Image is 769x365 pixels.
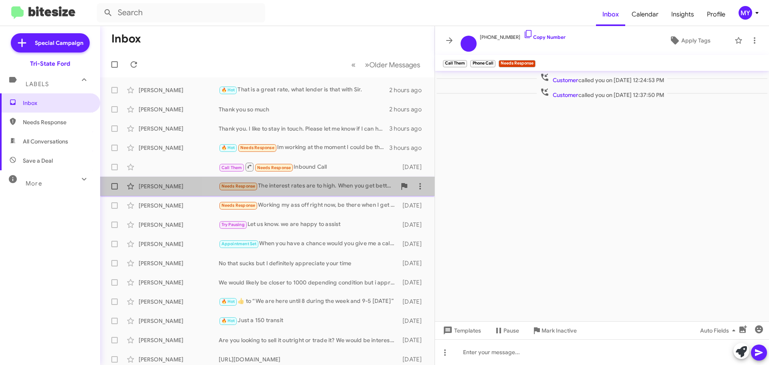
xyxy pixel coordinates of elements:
span: All Conversations [23,137,68,145]
div: [URL][DOMAIN_NAME] [219,355,399,363]
a: Profile [701,3,732,26]
button: Next [360,56,425,73]
span: Older Messages [369,60,420,69]
span: 🔥 Hot [221,318,235,323]
small: Call Them [443,60,467,67]
span: « [351,60,356,70]
span: Needs Response [240,145,274,150]
div: [DATE] [399,336,428,344]
div: Just a 150 transit [219,316,399,325]
div: [PERSON_NAME] [139,105,219,113]
div: Thank you. I like to stay in touch. Please let me know if I can help out. [219,125,389,133]
span: Pause [503,323,519,338]
div: Tri-State Ford [30,60,70,68]
div: [DATE] [399,298,428,306]
span: Needs Response [257,165,291,170]
span: 🔥 Hot [221,87,235,93]
small: Phone Call [470,60,495,67]
h1: Inbox [111,32,141,45]
nav: Page navigation example [347,56,425,73]
button: Apply Tags [648,33,731,48]
a: Calendar [625,3,665,26]
div: Working my ass off right now, be there when I get a break [219,201,399,210]
span: Needs Response [23,118,91,126]
div: [PERSON_NAME] [139,125,219,133]
div: [PERSON_NAME] [139,202,219,210]
div: [DATE] [399,317,428,325]
div: [DATE] [399,355,428,363]
span: Mark Inactive [542,323,577,338]
div: ​👍​ to “ We are here until 8 during the week and 9-5 [DATE] ” [219,297,399,306]
div: The interest rates are to high. When you get better rates please let us know [219,181,396,191]
div: [PERSON_NAME] [139,182,219,190]
span: [PHONE_NUMBER] [480,29,566,41]
div: [PERSON_NAME] [139,317,219,325]
span: Customer [553,91,578,99]
button: Pause [487,323,525,338]
button: MY [732,6,760,20]
a: Inbox [596,3,625,26]
input: Search [97,3,265,22]
span: Call Them [221,165,242,170]
span: called you on [DATE] 12:37:50 PM [537,87,667,99]
div: Thank you so much [219,105,389,113]
div: We would likely be closer to 1000 depending condition but i appreciate you getting back to [GEOGR... [219,278,399,286]
div: 3 hours ago [389,144,428,152]
span: called you on [DATE] 12:24:53 PM [537,73,667,84]
span: More [26,180,42,187]
button: Templates [435,323,487,338]
span: Apply Tags [681,33,711,48]
button: Mark Inactive [525,323,583,338]
span: Special Campaign [35,39,83,47]
div: 2 hours ago [389,105,428,113]
span: Templates [441,323,481,338]
div: [DATE] [399,202,428,210]
div: Im working at the moment I could be there at 3:30 [DATE]. [219,143,389,152]
span: Save a Deal [23,157,53,165]
span: Needs Response [221,184,256,189]
div: [DATE] [399,163,428,171]
div: [PERSON_NAME] [139,86,219,94]
span: Needs Response [221,203,256,208]
div: Are you looking to sell it outright or trade it? We would be interested in it either way [219,336,399,344]
div: [DATE] [399,259,428,267]
div: [PERSON_NAME] [139,336,219,344]
div: MY [739,6,752,20]
div: [PERSON_NAME] [139,144,219,152]
small: Needs Response [499,60,535,67]
div: [PERSON_NAME] [139,259,219,267]
span: 🔥 Hot [221,299,235,304]
a: Copy Number [523,34,566,40]
span: 🔥 Hot [221,145,235,150]
div: 3 hours ago [389,125,428,133]
span: Customer [553,77,578,84]
a: Special Campaign [11,33,90,52]
div: Inbound Call [219,162,399,172]
div: [DATE] [399,221,428,229]
div: [PERSON_NAME] [139,221,219,229]
span: Labels [26,81,49,88]
span: Appointment Set [221,241,257,246]
div: [PERSON_NAME] [139,278,219,286]
div: [PERSON_NAME] [139,240,219,248]
div: Let us know. we are happy to assist [219,220,399,229]
div: [PERSON_NAME] [139,355,219,363]
div: That is a great rate, what lender is that with Sir. [219,85,389,95]
div: When you have a chance would you give me a call on my cell [PHONE_NUMBER]. Thank you [219,239,399,248]
div: 2 hours ago [389,86,428,94]
span: » [365,60,369,70]
a: Insights [665,3,701,26]
span: Inbox [23,99,91,107]
button: Previous [346,56,360,73]
div: [DATE] [399,240,428,248]
div: No that sucks but I definitely appreciate your time [219,259,399,267]
div: [DATE] [399,278,428,286]
button: Auto Fields [694,323,745,338]
span: Auto Fields [700,323,739,338]
span: Try Pausing [221,222,245,227]
div: [PERSON_NAME] [139,298,219,306]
